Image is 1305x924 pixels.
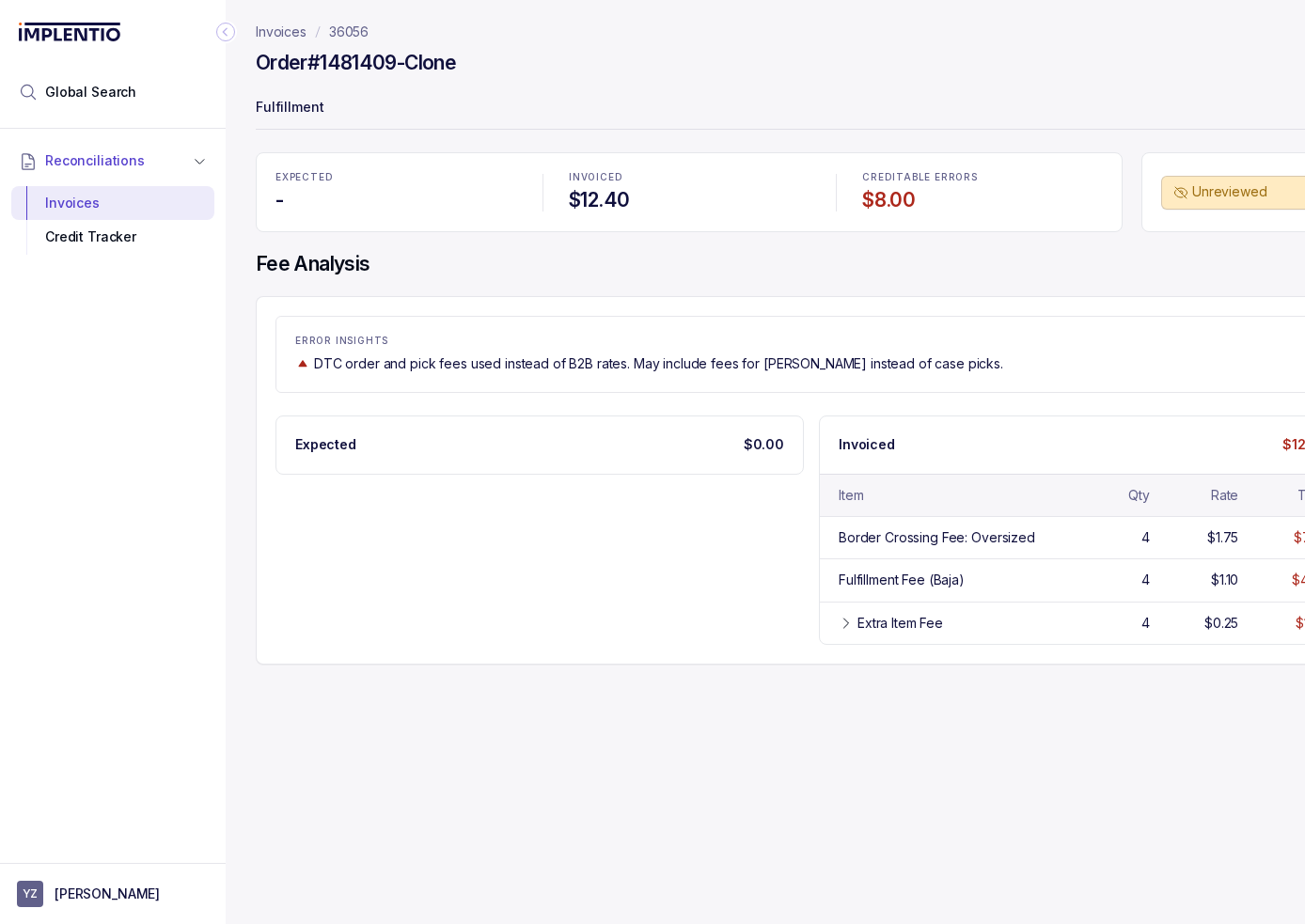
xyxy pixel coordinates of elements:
a: Invoices [256,23,307,41]
div: 4 [1141,528,1150,547]
p: CREDITABLE ERRORS [862,172,1103,183]
div: Collapse Icon [214,21,237,43]
div: Credit Tracker [26,220,199,254]
h4: - [275,187,516,213]
div: Border Crossing Fee: Oversized [839,528,1035,547]
span: Reconciliations [45,151,145,170]
div: Reconciliations [11,182,214,258]
p: INVOICED [569,172,810,183]
div: Item [839,486,863,505]
h4: $8.00 [862,187,1103,213]
span: User initials [17,881,43,907]
div: Invoices [26,186,199,220]
div: $1.10 [1211,571,1238,589]
div: Extra Item Fee [857,614,943,633]
p: $0.00 [744,435,784,454]
p: EXPECTED [275,172,516,183]
div: $1.75 [1207,528,1238,547]
button: User initials[PERSON_NAME] [17,881,209,907]
div: 4 [1141,614,1150,633]
h4: Order #1481409-Clone [256,50,456,76]
div: Rate [1211,486,1238,505]
p: DTC order and pick fees used instead of B2B rates. May include fees for [PERSON_NAME] instead of ... [314,354,1003,373]
div: Fulfillment Fee (Baja) [839,571,965,589]
p: Invoiced [839,435,895,454]
nav: breadcrumb [256,23,369,41]
button: Reconciliations [11,140,214,181]
h4: $12.40 [569,187,810,213]
img: trend image [295,356,310,370]
a: 36056 [329,23,369,41]
p: [PERSON_NAME] [55,885,160,903]
p: Expected [295,435,356,454]
span: Global Search [45,83,136,102]
div: 4 [1141,571,1150,589]
div: Qty [1128,486,1150,505]
div: $0.25 [1204,614,1238,633]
